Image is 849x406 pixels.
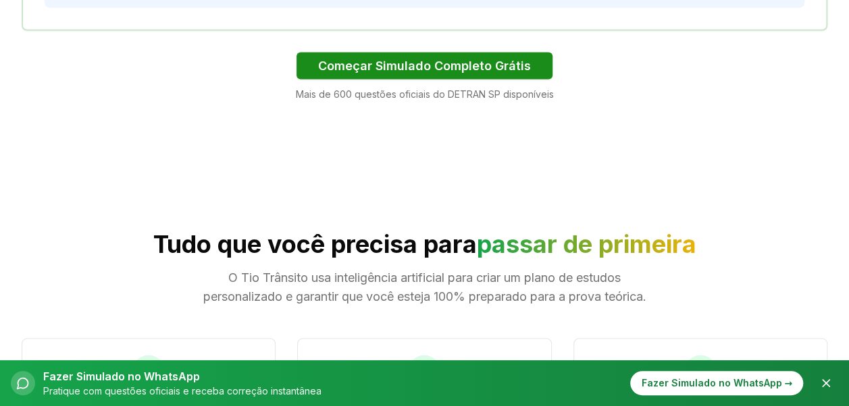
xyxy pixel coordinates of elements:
p: Fazer Simulado no WhatsApp [43,368,321,384]
a: Começar Simulado Completo Grátis [297,59,552,72]
p: Pratique com questões oficiais e receba correção instantânea [43,384,321,398]
button: Fazer Simulado no WhatsAppPratique com questões oficiais e receba correção instantâneaFazer Simul... [11,368,803,398]
button: Começar Simulado Completo Grátis [297,52,552,79]
p: Mais de 600 questões oficiais do DETRAN SP disponíveis [22,87,827,100]
button: Fechar [814,371,838,395]
div: Fazer Simulado no WhatsApp → [630,371,803,395]
h2: Tudo que você precisa para [22,230,827,257]
span: passar de primeira [477,229,696,258]
p: O Tio Trânsito usa inteligência artificial para criar um plano de estudos personalizado e garanti... [198,268,652,306]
